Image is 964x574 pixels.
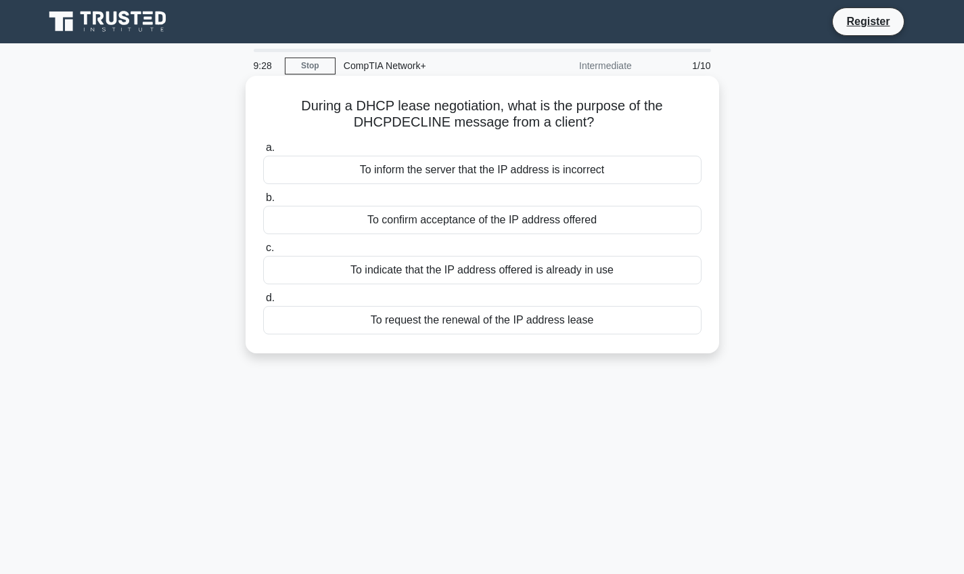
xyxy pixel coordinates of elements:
div: To inform the server that the IP address is incorrect [263,156,702,184]
div: CompTIA Network+ [336,52,522,79]
div: To request the renewal of the IP address lease [263,306,702,334]
span: d. [266,292,275,303]
h5: During a DHCP lease negotiation, what is the purpose of the DHCPDECLINE message from a client? [262,97,703,131]
a: Stop [285,58,336,74]
div: To confirm acceptance of the IP address offered [263,206,702,234]
div: Intermediate [522,52,640,79]
span: a. [266,141,275,153]
a: Register [838,13,898,30]
div: 9:28 [246,52,285,79]
span: b. [266,192,275,203]
span: c. [266,242,274,253]
div: 1/10 [640,52,719,79]
div: To indicate that the IP address offered is already in use [263,256,702,284]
